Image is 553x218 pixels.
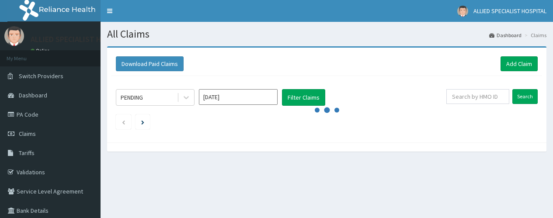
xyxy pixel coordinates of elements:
[107,28,546,40] h1: All Claims
[31,48,52,54] a: Online
[314,97,340,123] svg: audio-loading
[19,149,35,157] span: Tariffs
[19,130,36,138] span: Claims
[19,72,63,80] span: Switch Providers
[512,89,538,104] input: Search
[4,26,24,46] img: User Image
[141,118,144,126] a: Next page
[446,89,509,104] input: Search by HMO ID
[489,31,522,39] a: Dashboard
[116,56,184,71] button: Download Paid Claims
[121,93,143,102] div: PENDING
[19,91,47,99] span: Dashboard
[501,56,538,71] a: Add Claim
[473,7,546,15] span: ALLIED SPECIALIST HOSPITAL
[522,31,546,39] li: Claims
[31,35,130,43] p: ALLIED SPECIALIST HOSPITAL
[199,89,278,105] input: Select Month and Year
[282,89,325,106] button: Filter Claims
[457,6,468,17] img: User Image
[122,118,125,126] a: Previous page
